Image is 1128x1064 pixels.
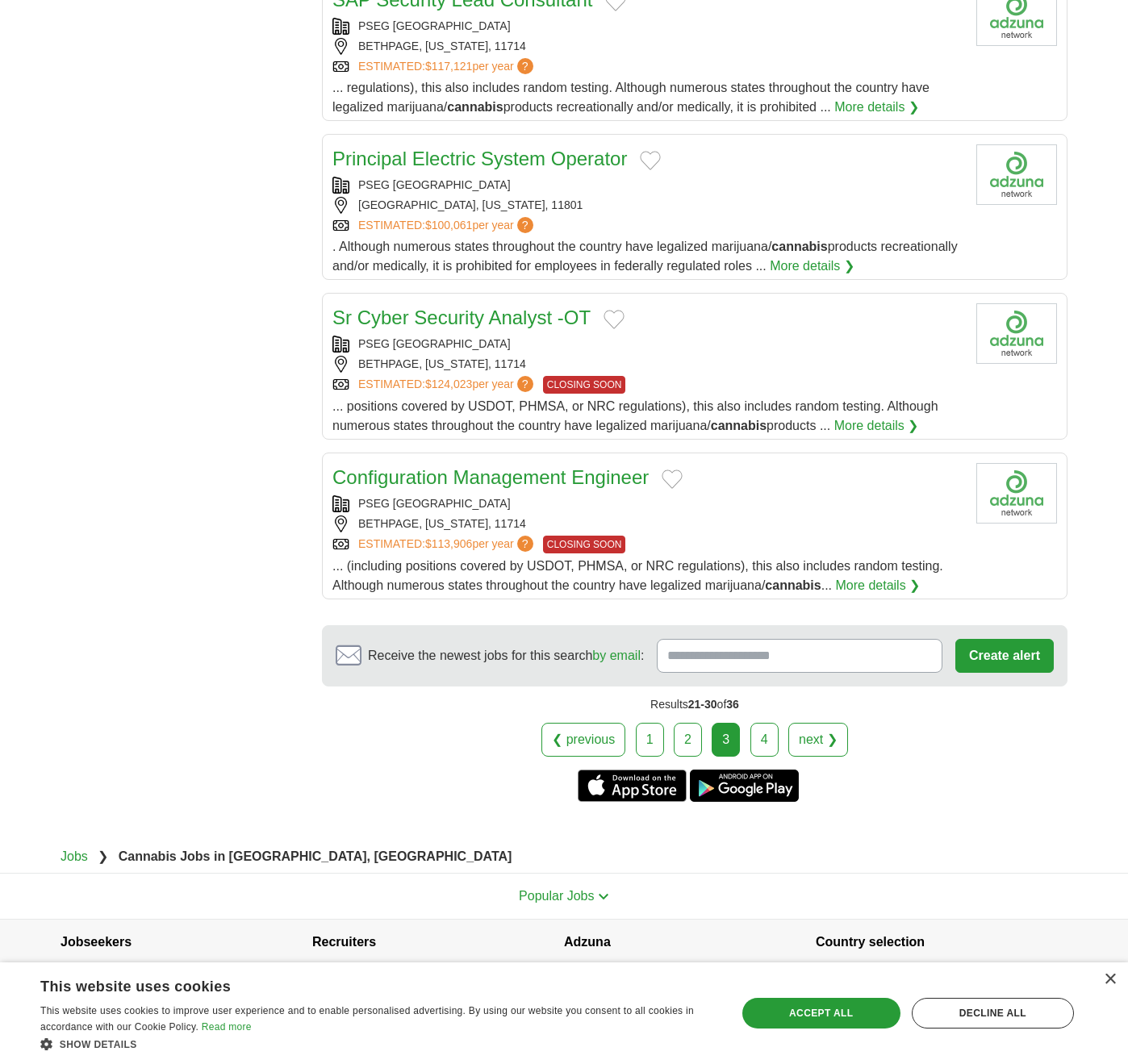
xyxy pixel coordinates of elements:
a: Principal Electric System Operator [332,148,627,169]
a: Jobs [61,849,88,863]
span: CLOSING SOON [543,376,626,394]
span: $124,023 [425,378,472,390]
a: 4 [750,723,779,757]
a: More details ❯ [834,98,919,117]
a: More details ❯ [836,576,921,595]
div: PSEG [GEOGRAPHIC_DATA] [332,495,963,512]
img: Company logo [976,144,1057,205]
button: Add to favorite jobs [604,310,625,329]
div: Show details [40,1036,716,1052]
div: Results of [322,686,1067,723]
a: Get the Android app [690,770,799,802]
a: next ❯ [788,723,848,757]
a: Read more, opens a new window [202,1021,252,1033]
div: BETHPAGE, [US_STATE], 11714 [332,356,963,373]
div: BETHPAGE, [US_STATE], 11714 [332,515,963,532]
div: PSEG [GEOGRAPHIC_DATA] [332,336,963,353]
span: ... positions covered by USDOT, PHMSA, or NRC regulations), this also includes random testing. Al... [332,399,938,432]
span: ... (including positions covered by USDOT, PHMSA, or NRC regulations), this also includes random ... [332,559,943,592]
span: ... regulations), this also includes random testing. Although numerous states throughout the coun... [332,81,930,114]
span: . Although numerous states throughout the country have legalized marijuana/ products recreational... [332,240,958,273]
a: ESTIMATED:$117,121per year? [358,58,537,75]
button: Add to favorite jobs [662,469,683,489]
span: ❯ [98,849,108,863]
a: Get the iPhone app [578,770,687,802]
a: ESTIMATED:$124,023per year? [358,376,537,394]
span: 36 [726,698,739,711]
span: Show details [60,1039,137,1050]
div: Accept all [742,998,900,1029]
a: ESTIMATED:$113,906per year? [358,536,537,553]
img: Company logo [976,463,1057,524]
a: More details ❯ [834,416,919,436]
div: PSEG [GEOGRAPHIC_DATA] [332,18,963,35]
span: CLOSING SOON [543,536,626,553]
span: ? [517,217,533,233]
span: ? [517,536,533,552]
span: ? [517,58,533,74]
strong: cannabis [765,578,821,592]
strong: cannabis [447,100,503,114]
div: [GEOGRAPHIC_DATA], [US_STATE], 11801 [332,197,963,214]
a: ESTIMATED:$100,061per year? [358,217,537,234]
h4: Country selection [816,920,1067,965]
strong: cannabis [771,240,827,253]
span: This website uses cookies to improve user experience and to enable personalised advertising. By u... [40,1005,694,1033]
span: ? [517,376,533,392]
div: PSEG [GEOGRAPHIC_DATA] [332,177,963,194]
div: Decline all [912,998,1074,1029]
span: $113,906 [425,537,472,550]
img: toggle icon [598,893,609,900]
span: Popular Jobs [519,889,594,903]
a: 2 [674,723,702,757]
div: This website uses cookies [40,972,675,996]
button: Create alert [955,639,1054,673]
a: Configuration Management Engineer [332,466,649,488]
div: 3 [712,723,740,757]
span: 21-30 [688,698,717,711]
img: Company logo [976,303,1057,364]
div: BETHPAGE, [US_STATE], 11714 [332,38,963,55]
a: ❮ previous [541,723,625,757]
button: Add to favorite jobs [640,151,661,170]
strong: Cannabis Jobs in [GEOGRAPHIC_DATA], [GEOGRAPHIC_DATA] [119,849,512,863]
a: 1 [636,723,664,757]
a: by email [592,649,641,662]
a: More details ❯ [770,257,854,276]
div: Close [1104,974,1116,986]
span: Receive the newest jobs for this search : [368,646,644,666]
strong: cannabis [711,419,767,432]
span: $100,061 [425,219,472,232]
span: $117,121 [425,60,472,73]
a: Sr Cyber Security Analyst -OT [332,307,591,328]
